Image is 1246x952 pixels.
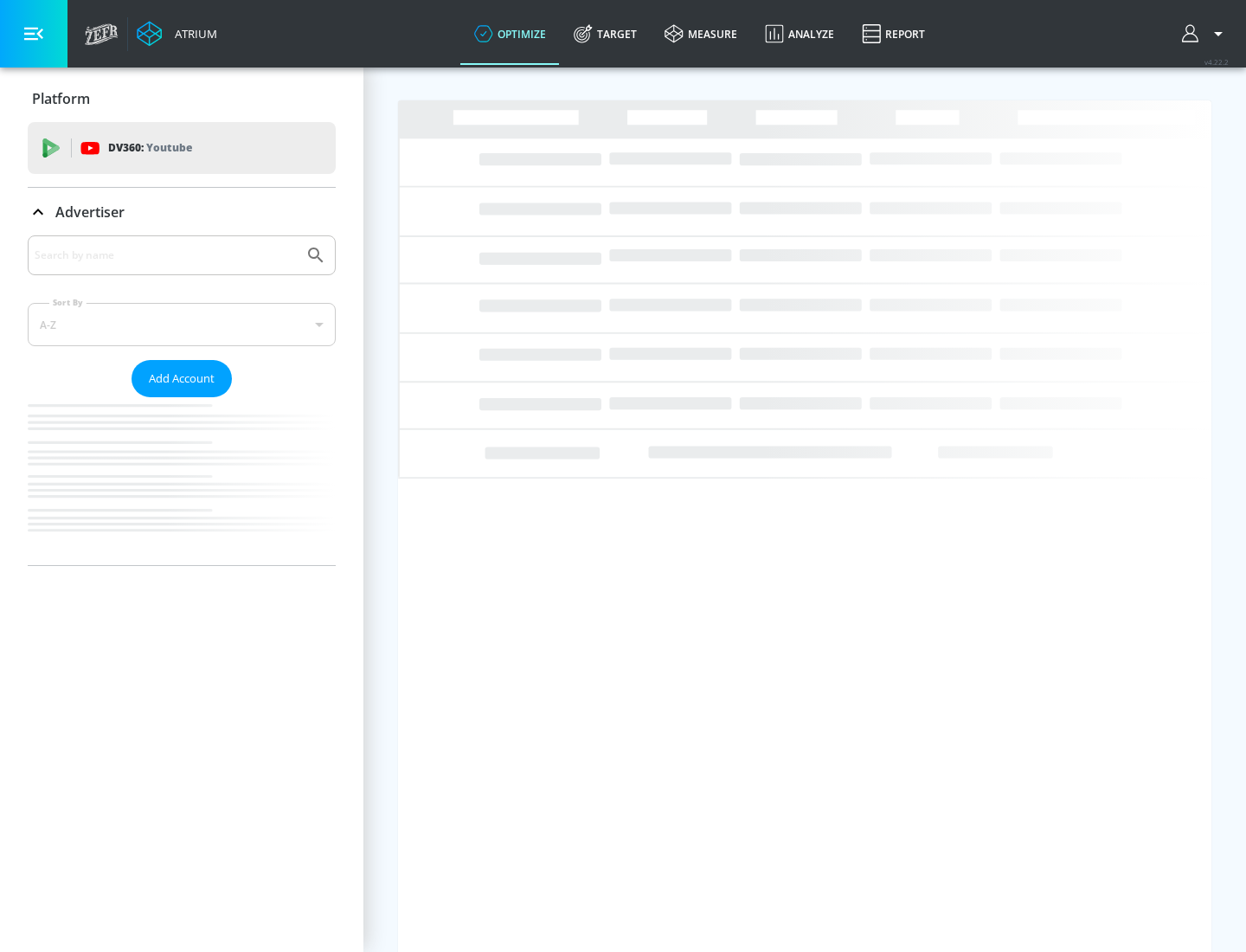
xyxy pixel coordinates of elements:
[55,203,125,222] p: Advertiser
[28,188,336,236] div: Advertiser
[651,3,751,65] a: measure
[132,360,232,397] button: Add Account
[35,244,297,267] input: Search by name
[848,3,939,65] a: Report
[560,3,651,65] a: Target
[751,3,848,65] a: Analyze
[28,74,336,123] div: Platform
[149,369,215,389] span: Add Account
[32,89,90,108] p: Platform
[28,235,336,565] div: Advertiser
[49,297,87,308] label: Sort By
[28,303,336,346] div: A-Z
[460,3,560,65] a: optimize
[137,21,217,47] a: Atrium
[28,122,336,174] div: DV360: Youtube
[108,138,192,158] p: DV360:
[146,138,192,157] p: Youtube
[1204,57,1229,67] span: v 4.22.2
[28,397,336,565] nav: list of Advertiser
[168,26,217,42] div: Atrium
